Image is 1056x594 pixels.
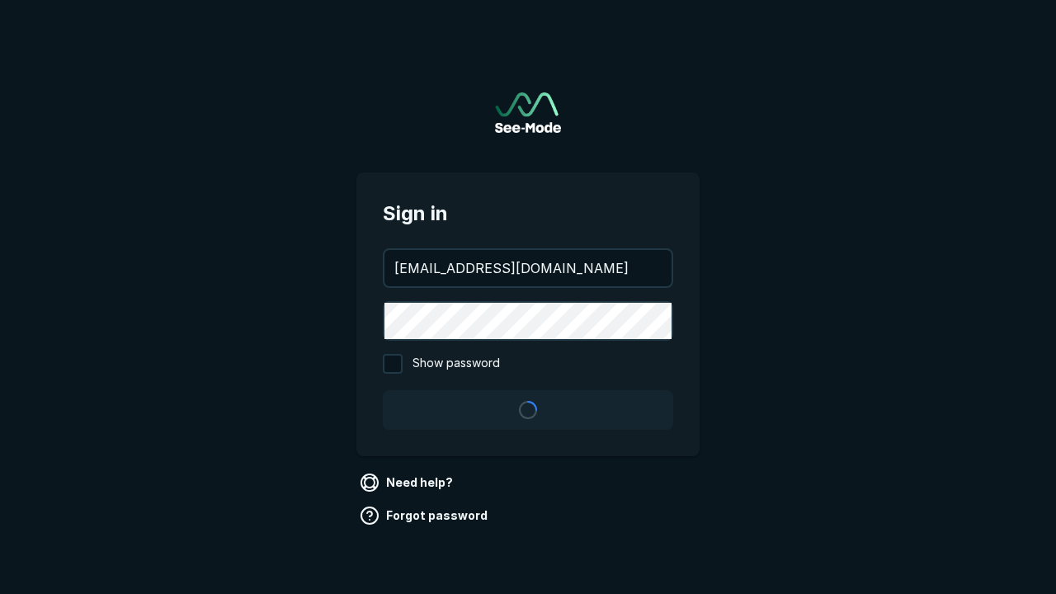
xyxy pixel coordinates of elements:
a: Need help? [356,469,460,496]
img: See-Mode Logo [495,92,561,133]
span: Show password [412,354,500,374]
a: Go to sign in [495,92,561,133]
span: Sign in [383,199,673,229]
a: Forgot password [356,502,494,529]
input: your@email.com [384,250,672,286]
